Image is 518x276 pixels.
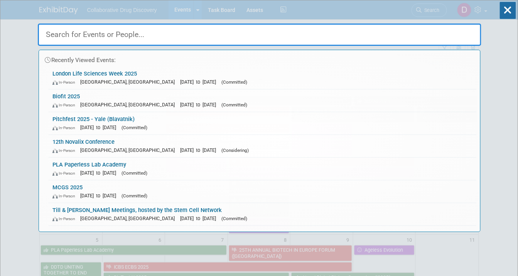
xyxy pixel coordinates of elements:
[43,50,476,67] div: Recently Viewed Events:
[49,135,476,157] a: 12th Novalix Conference In-Person [GEOGRAPHIC_DATA], [GEOGRAPHIC_DATA] [DATE] to [DATE] (Consider...
[80,170,120,176] span: [DATE] to [DATE]
[121,125,147,130] span: (Committed)
[52,103,79,108] span: In-Person
[52,194,79,199] span: In-Person
[49,203,476,226] a: Till & [PERSON_NAME] Meetings, hosted by the Stem Cell Network In-Person [GEOGRAPHIC_DATA], [GEOG...
[52,148,79,153] span: In-Person
[80,193,120,199] span: [DATE] to [DATE]
[49,67,476,89] a: London Life Sciences Week 2025 In-Person [GEOGRAPHIC_DATA], [GEOGRAPHIC_DATA] [DATE] to [DATE] (C...
[80,125,120,130] span: [DATE] to [DATE]
[121,170,147,176] span: (Committed)
[180,102,220,108] span: [DATE] to [DATE]
[52,80,79,85] span: In-Person
[221,148,249,153] span: (Considering)
[80,147,179,153] span: [GEOGRAPHIC_DATA], [GEOGRAPHIC_DATA]
[38,24,481,46] input: Search for Events or People...
[49,89,476,112] a: Biofit 2025 In-Person [GEOGRAPHIC_DATA], [GEOGRAPHIC_DATA] [DATE] to [DATE] (Committed)
[180,215,220,221] span: [DATE] to [DATE]
[180,147,220,153] span: [DATE] to [DATE]
[49,180,476,203] a: MCGS 2025 In-Person [DATE] to [DATE] (Committed)
[80,215,179,221] span: [GEOGRAPHIC_DATA], [GEOGRAPHIC_DATA]
[221,79,247,85] span: (Committed)
[52,216,79,221] span: In-Person
[221,102,247,108] span: (Committed)
[80,102,179,108] span: [GEOGRAPHIC_DATA], [GEOGRAPHIC_DATA]
[52,171,79,176] span: In-Person
[221,216,247,221] span: (Committed)
[49,112,476,135] a: Pitchfest 2025 - Yale (Blavatnik) In-Person [DATE] to [DATE] (Committed)
[121,193,147,199] span: (Committed)
[80,79,179,85] span: [GEOGRAPHIC_DATA], [GEOGRAPHIC_DATA]
[180,79,220,85] span: [DATE] to [DATE]
[52,125,79,130] span: In-Person
[49,158,476,180] a: PLA Paperless Lab Academy In-Person [DATE] to [DATE] (Committed)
